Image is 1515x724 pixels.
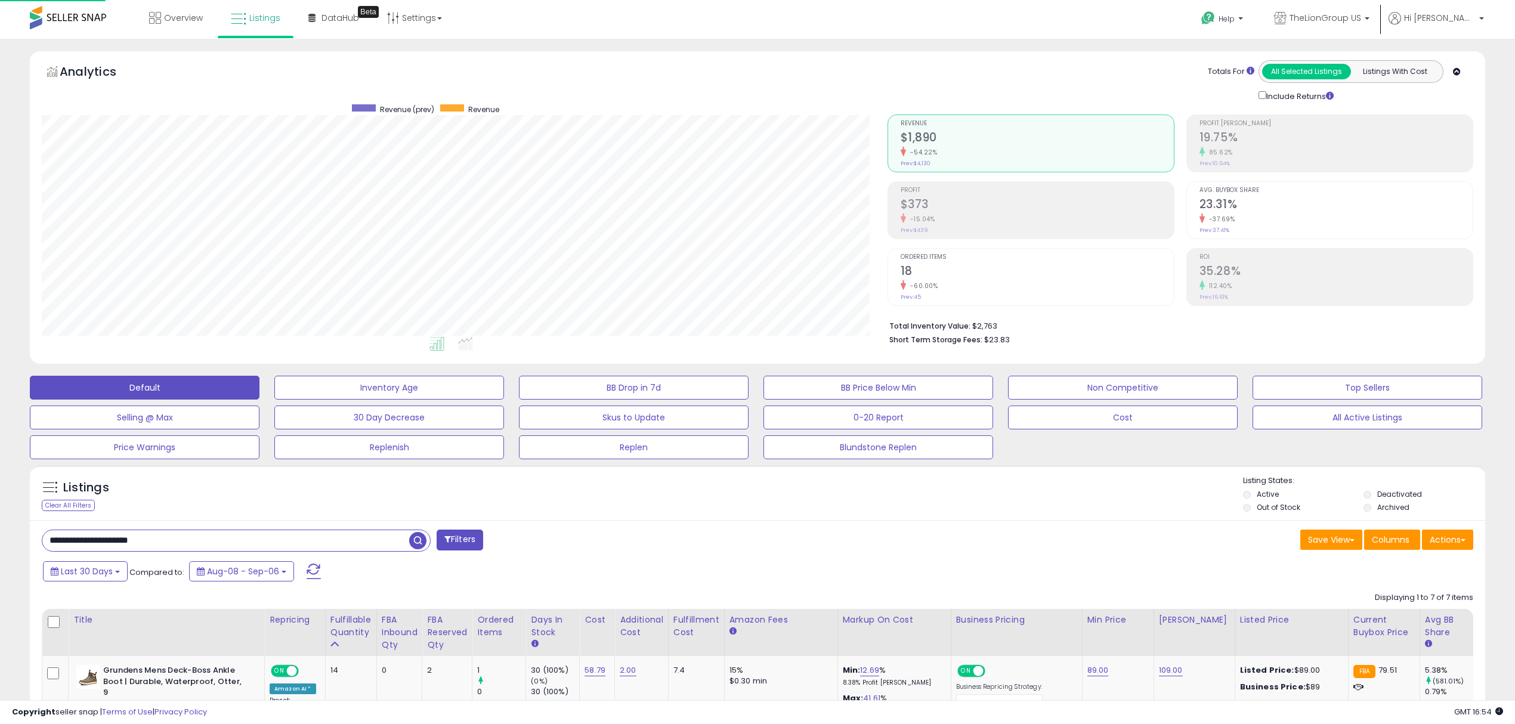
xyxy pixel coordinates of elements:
small: -37.69% [1205,215,1235,224]
span: Columns [1372,534,1409,546]
b: Min: [843,664,861,676]
h2: 35.28% [1199,264,1473,280]
h2: 18 [901,264,1174,280]
div: % [843,665,942,687]
p: Listing States: [1243,475,1485,487]
button: Listings With Cost [1350,64,1439,79]
small: Days In Stock. [531,639,538,649]
div: Fulfillment Cost [673,614,719,639]
img: 31+lxAYjTjL._SL40_.jpg [76,665,100,689]
div: 0 [477,686,525,697]
b: Short Term Storage Fees: [889,335,982,345]
span: Listings [249,12,280,24]
div: 30 (100%) [531,665,579,676]
button: Save View [1300,530,1362,550]
a: 12.69 [860,664,879,676]
span: ROI [1199,254,1473,261]
div: FBA Reserved Qty [427,614,467,651]
div: Totals For [1208,66,1254,78]
span: Last 30 Days [61,565,113,577]
h5: Listings [63,479,109,496]
a: 58.79 [585,664,605,676]
span: TheLionGroup US [1290,12,1361,24]
span: 2025-10-7 16:54 GMT [1454,706,1503,717]
div: Title [73,614,259,626]
small: Prev: $4,130 [901,160,930,167]
a: Help [1192,2,1255,39]
small: -15.04% [906,215,935,224]
b: Listed Price: [1240,664,1294,676]
span: OFF [983,666,1002,676]
th: The percentage added to the cost of goods (COGS) that forms the calculator for Min & Max prices. [837,609,951,656]
label: Archived [1377,502,1409,512]
span: Profit [PERSON_NAME] [1199,120,1473,127]
button: All Selected Listings [1262,64,1351,79]
a: 41.61 [863,692,880,704]
div: 7.4 [673,665,715,676]
button: Top Sellers [1253,376,1482,400]
span: Compared to: [129,567,184,578]
a: 109.00 [1159,664,1183,676]
small: -54.22% [906,148,938,157]
span: Hi [PERSON_NAME] [1404,12,1476,24]
div: Ordered Items [477,614,521,639]
label: Deactivated [1377,489,1422,499]
button: Blundstone Replen [763,435,993,459]
b: Max: [843,692,864,704]
b: Business Price: [1240,681,1306,692]
div: Clear All Filters [42,500,95,511]
span: Avg. Buybox Share [1199,187,1473,194]
div: $0.30 min [729,676,828,686]
a: Privacy Policy [154,706,207,717]
span: Overview [164,12,203,24]
div: $89.00 [1240,665,1339,676]
button: Price Warnings [30,435,259,459]
small: Prev: 37.41% [1199,227,1229,234]
span: OFF [297,666,316,676]
li: $2,763 [889,318,1465,332]
small: 85.62% [1205,148,1233,157]
small: Prev: 16.61% [1199,293,1228,301]
small: Amazon Fees. [729,626,737,637]
button: Last 30 Days [43,561,128,581]
span: Help [1219,14,1235,24]
div: 1 [477,665,525,676]
div: Days In Stock [531,614,574,639]
div: Repricing [270,614,320,626]
div: FBA inbound Qty [382,614,418,651]
h2: 19.75% [1199,131,1473,147]
button: Replenish [274,435,504,459]
button: Non Competitive [1008,376,1238,400]
div: Current Buybox Price [1353,614,1415,639]
div: 0 [382,665,413,676]
button: Inventory Age [274,376,504,400]
div: Listed Price [1240,614,1343,626]
span: $23.83 [984,334,1010,345]
button: Replen [519,435,749,459]
div: Additional Cost [620,614,663,639]
button: Cost [1008,406,1238,429]
div: Cost [585,614,610,626]
div: Amazon Fees [729,614,833,626]
div: Displaying 1 to 7 of 7 items [1375,592,1473,604]
div: 5.38% [1425,665,1473,676]
div: $89 [1240,682,1339,692]
small: FBA [1353,665,1375,678]
a: Terms of Use [102,706,153,717]
span: Profit [901,187,1174,194]
div: Include Returns [1250,89,1348,103]
div: seller snap | | [12,707,207,718]
div: 2 [427,665,463,676]
span: Revenue [468,104,499,115]
a: 2.00 [620,664,636,676]
small: 112.40% [1205,281,1232,290]
i: Get Help [1201,11,1216,26]
button: Aug-08 - Sep-06 [189,561,294,581]
button: BB Price Below Min [763,376,993,400]
div: Preset: [270,697,316,723]
label: Active [1257,489,1279,499]
strong: Copyright [12,706,55,717]
label: Out of Stock [1257,502,1300,512]
h2: 23.31% [1199,197,1473,214]
small: (0%) [531,676,548,686]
